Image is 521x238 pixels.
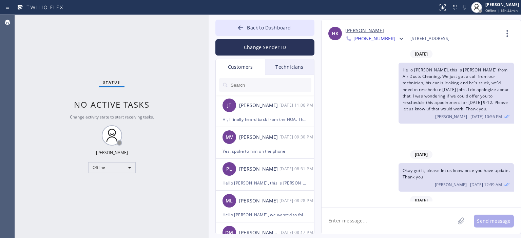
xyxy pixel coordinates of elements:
div: 09/03/2025 9:30 AM [279,133,315,141]
div: Customers [216,59,265,75]
div: Hello [PERSON_NAME], this is [PERSON_NAME] from 5 Star Air. I wanted to follow up on Air Ducts Cl... [223,179,307,187]
input: Search [230,78,311,92]
div: 09/03/2025 9:17 AM [279,229,315,236]
span: No active tasks [74,99,150,110]
span: [PERSON_NAME] [435,182,467,188]
div: [PERSON_NAME] [485,2,519,7]
span: HK [332,30,339,38]
span: Change activity state to start receiving tasks. [70,114,154,120]
button: Mute [460,3,469,12]
span: Offline | 15h 44min [485,8,518,13]
span: MV [226,133,233,141]
button: Back to Dashboard [215,20,314,36]
span: Okay got it, please let us know once you have update. Thank you [403,168,510,180]
span: Status [103,80,120,85]
div: 08/27/2025 9:39 AM [399,163,514,192]
span: [DATE] 10:56 PM [470,114,502,120]
span: [DATE] [410,196,432,204]
span: [PHONE_NUMBER] [353,35,395,43]
span: Back to Dashboard [247,24,291,31]
div: [STREET_ADDRESS] [410,35,449,42]
div: 09/03/2025 9:06 AM [279,101,315,109]
div: [PERSON_NAME] [239,133,279,141]
button: Change Sender ID [215,39,314,56]
a: [PERSON_NAME] [345,27,384,35]
div: [PERSON_NAME] [239,102,279,109]
span: [PERSON_NAME] [435,114,467,120]
div: Hi, I finally heard back from the HOA. They need additional information on the dryer vent -- phot... [223,115,307,123]
span: PL [226,165,232,173]
span: Hello [PERSON_NAME], this is [PERSON_NAME] from Air Ducts Cleaning. We just got a call from our t... [403,67,509,112]
div: [PERSON_NAME] [239,165,279,173]
span: JT [227,102,231,109]
span: [DATE] [410,150,432,159]
div: [PERSON_NAME] Mr [239,229,279,237]
div: 09/03/2025 9:28 AM [279,197,315,204]
div: [PERSON_NAME] [96,150,128,155]
span: [DATE] 12:39 AM [470,182,502,188]
div: Hello [PERSON_NAME], we wanted to follow up on Air Ducts Reseal or Replacement estimates and see ... [223,211,307,219]
span: ML [226,197,233,205]
div: Technicians [265,59,314,75]
div: [PERSON_NAME] [239,197,279,205]
button: Send message [474,215,514,228]
div: 08/27/2025 9:56 AM [399,63,514,124]
div: 09/03/2025 9:31 AM [279,165,315,173]
div: Offline [88,162,136,173]
span: DM [225,229,233,237]
div: Yes, spoke to him on the phone [223,147,307,155]
span: [DATE] [410,50,432,58]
